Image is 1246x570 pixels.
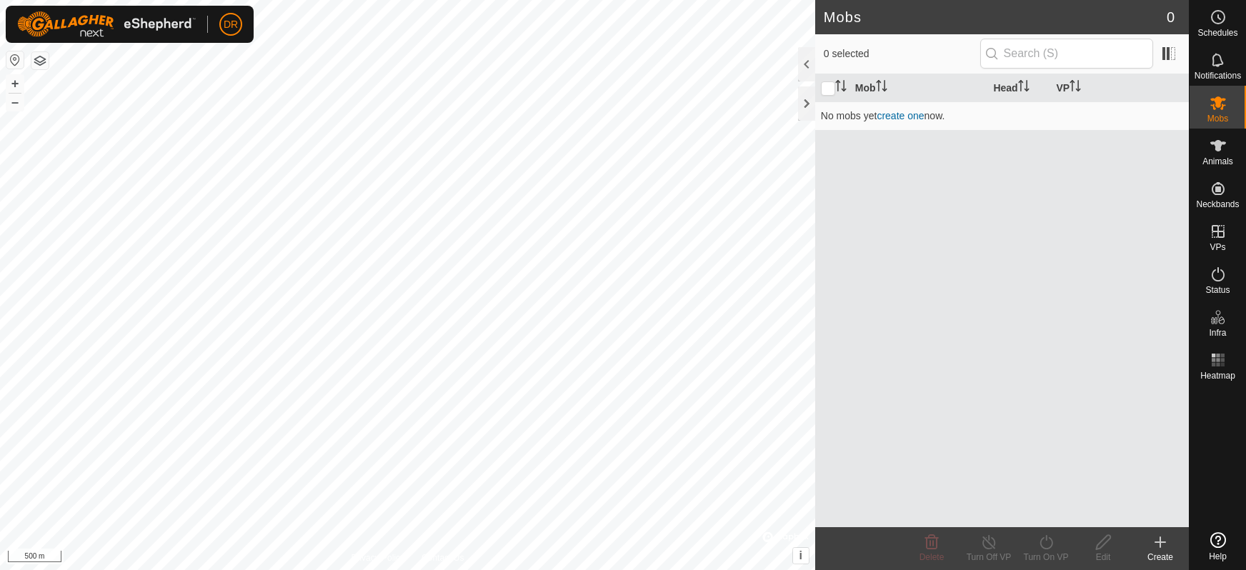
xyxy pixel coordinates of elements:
span: i [799,549,802,561]
span: 0 [1167,6,1175,28]
button: – [6,94,24,111]
span: Animals [1202,157,1233,166]
span: DR [224,17,238,32]
input: Search (S) [980,39,1153,69]
a: Contact Us [422,551,464,564]
span: Infra [1209,329,1226,337]
span: Status [1205,286,1230,294]
div: Edit [1075,551,1132,564]
button: Map Layers [31,52,49,69]
button: i [793,548,809,564]
th: VP [1050,74,1189,102]
div: Create [1132,551,1189,564]
span: VPs [1210,243,1225,251]
img: Gallagher Logo [17,11,196,37]
span: Notifications [1195,71,1241,80]
span: Neckbands [1196,200,1239,209]
td: No mobs yet now. [815,101,1189,130]
a: Privacy Policy [351,551,404,564]
span: 0 selected [824,46,980,61]
span: Schedules [1197,29,1237,37]
a: Help [1190,526,1246,566]
div: Turn On VP [1017,551,1075,564]
a: create one [877,110,924,121]
button: + [6,75,24,92]
th: Head [987,74,1050,102]
span: Delete [919,552,945,562]
div: Turn Off VP [960,551,1017,564]
span: Help [1209,552,1227,561]
button: Reset Map [6,51,24,69]
th: Mob [849,74,988,102]
span: Heatmap [1200,371,1235,380]
h2: Mobs [824,9,1167,26]
span: Mobs [1207,114,1228,123]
